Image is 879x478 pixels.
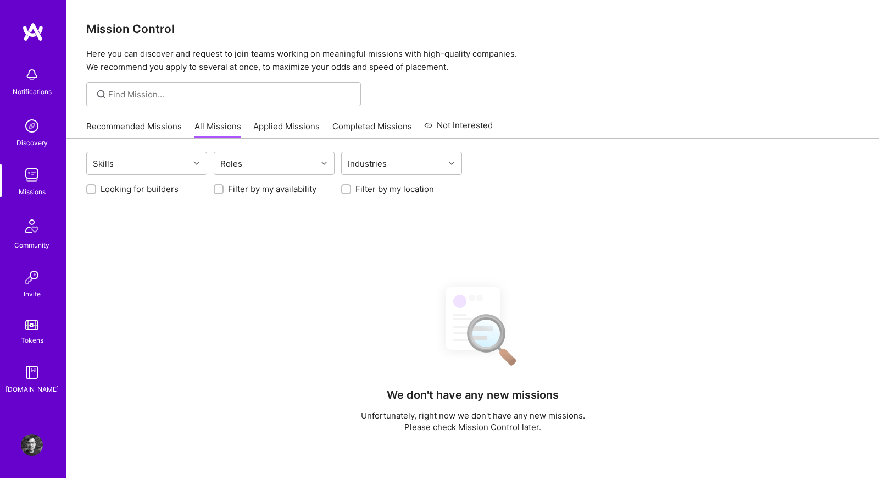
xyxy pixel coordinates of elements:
div: Industries [345,156,390,172]
div: Skills [90,156,116,172]
img: guide book [21,361,43,383]
div: Community [14,239,49,251]
img: teamwork [21,164,43,186]
div: Invite [24,288,41,300]
i: icon Chevron [321,161,327,166]
div: [DOMAIN_NAME] [5,383,59,395]
img: bell [21,64,43,86]
a: Applied Missions [253,120,320,139]
label: Filter by my location [355,183,434,195]
img: tokens [25,320,38,330]
p: Here you can discover and request to join teams working on meaningful missions with high-quality ... [86,47,859,74]
input: Find Mission... [108,89,353,100]
p: Unfortunately, right now we don't have any new missions. [361,410,585,421]
div: Notifications [13,86,52,97]
div: Missions [19,186,46,197]
img: No Results [426,277,520,373]
a: Recommended Missions [86,120,182,139]
p: Please check Mission Control later. [361,421,585,433]
div: Tokens [21,334,43,346]
a: Completed Missions [332,120,412,139]
a: All Missions [194,120,241,139]
img: Community [19,213,45,239]
img: User Avatar [21,434,43,456]
img: logo [22,22,44,42]
div: Discovery [16,137,48,149]
label: Filter by my availability [228,183,316,195]
a: Not Interested [424,119,493,139]
h3: Mission Control [86,22,859,36]
div: Roles [218,156,245,172]
i: icon SearchGrey [95,88,108,101]
a: User Avatar [18,434,46,456]
i: icon Chevron [194,161,199,166]
img: Invite [21,266,43,288]
label: Looking for builders [101,183,179,195]
img: discovery [21,115,43,137]
i: icon Chevron [449,161,454,166]
h4: We don't have any new missions [387,388,559,402]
